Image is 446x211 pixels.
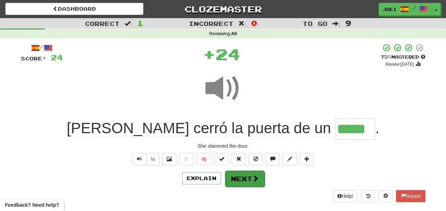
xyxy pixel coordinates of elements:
[125,21,132,27] span: :
[214,153,228,165] button: Set this sentence to 100% Mastered (alt+m)
[182,172,221,184] button: Explain
[396,190,425,202] button: Report
[203,43,215,65] span: +
[361,190,375,202] button: Round history (alt+y)
[412,6,416,11] span: /
[137,19,143,27] span: 1
[179,153,193,165] button: Favorite sentence (alt+f)
[332,21,340,27] span: :
[248,153,263,165] button: Ignore sentence (alt+i)
[21,142,425,150] div: She slammed the door.
[345,19,351,27] span: 9
[238,21,246,27] span: :
[21,55,46,61] span: Score:
[303,20,327,27] span: To go
[333,190,358,202] button: Help!
[154,3,292,15] a: Clozemaster
[294,120,310,137] span: de
[146,153,160,165] button: ½
[5,201,59,209] span: Open feedback widget
[375,120,379,136] span: .
[5,3,143,15] a: Dashboard
[85,20,120,27] span: Correct
[225,171,265,187] button: Next
[231,153,246,165] button: Reset to 0% Mastered (alt+r)
[247,120,290,137] span: puerta
[282,153,297,165] button: Edit sentence (alt+d)
[196,153,211,165] button: 🧠
[162,153,176,165] button: Show image (alt+x)
[381,54,391,60] span: 75 %
[299,153,314,165] button: Add to collection (alt+a)
[231,31,237,36] strong: All
[67,120,189,137] span: [PERSON_NAME]
[189,20,233,27] span: Incorrect
[382,6,397,12] span: Joe1
[265,153,280,165] button: Discuss sentence (alt+u)
[314,120,331,137] span: un
[51,53,63,62] span: 24
[231,120,243,137] span: la
[131,153,160,165] div: Text-to-speech controls
[381,54,425,60] div: Mastered
[215,45,240,63] span: 24
[132,153,147,165] button: Play sentence audio (ctl+space)
[379,3,432,16] a: Joe1 /
[385,62,414,67] small: Review: [DATE]
[193,120,227,137] span: cerró
[21,43,63,52] div: /
[251,19,257,27] span: 0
